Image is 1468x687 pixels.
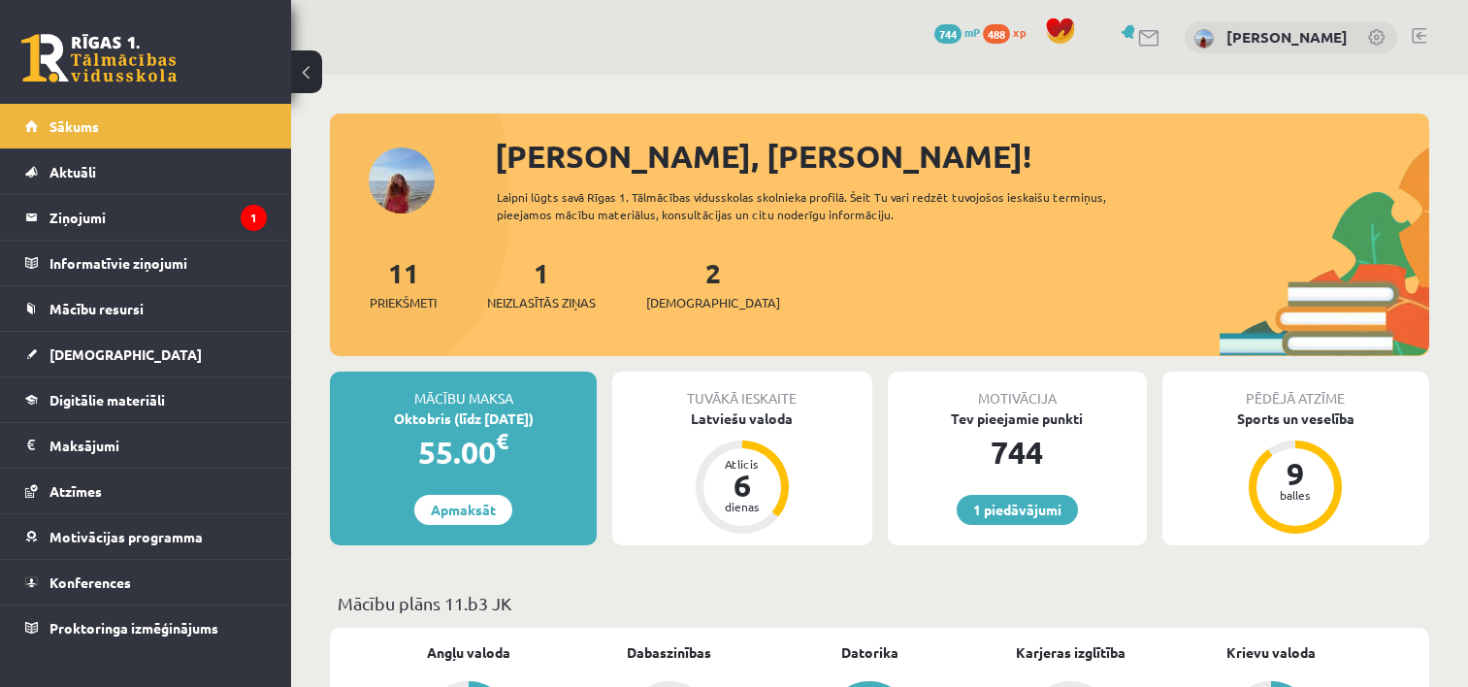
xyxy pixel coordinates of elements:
[1266,489,1324,501] div: balles
[495,133,1429,180] div: [PERSON_NAME], [PERSON_NAME]!
[1162,372,1429,409] div: Pēdējā atzīme
[25,377,267,422] a: Digitālie materiāli
[25,332,267,376] a: [DEMOGRAPHIC_DATA]
[370,255,437,312] a: 11Priekšmeti
[487,255,596,312] a: 1Neizlasītās ziņas
[957,495,1078,525] a: 1 piedāvājumi
[49,482,102,500] span: Atzīmes
[25,286,267,331] a: Mācību resursi
[49,423,267,468] legend: Maksājumi
[49,300,144,317] span: Mācību resursi
[1013,24,1026,40] span: xp
[1226,642,1316,663] a: Krievu valoda
[713,458,771,470] div: Atlicis
[49,528,203,545] span: Motivācijas programma
[983,24,1010,44] span: 488
[49,163,96,180] span: Aktuāli
[49,391,165,409] span: Digitālie materiāli
[1226,27,1348,47] a: [PERSON_NAME]
[241,205,267,231] i: 1
[983,24,1035,40] a: 488 xp
[370,293,437,312] span: Priekšmeti
[612,409,871,537] a: Latviešu valoda Atlicis 6 dienas
[496,427,508,455] span: €
[49,345,202,363] span: [DEMOGRAPHIC_DATA]
[25,469,267,513] a: Atzīmes
[338,590,1421,616] p: Mācību plāns 11.b3 JK
[713,501,771,512] div: dienas
[934,24,962,44] span: 744
[1162,409,1429,537] a: Sports un veselība 9 balles
[25,195,267,240] a: Ziņojumi1
[49,619,218,637] span: Proktoringa izmēģinājums
[49,241,267,285] legend: Informatīvie ziņojumi
[841,642,898,663] a: Datorika
[612,372,871,409] div: Tuvākā ieskaite
[21,34,177,82] a: Rīgas 1. Tālmācības vidusskola
[25,514,267,559] a: Motivācijas programma
[646,255,780,312] a: 2[DEMOGRAPHIC_DATA]
[612,409,871,429] div: Latviešu valoda
[330,429,597,475] div: 55.00
[713,470,771,501] div: 6
[25,423,267,468] a: Maksājumi
[888,372,1147,409] div: Motivācija
[934,24,980,40] a: 744 mP
[497,188,1157,223] div: Laipni lūgts savā Rīgas 1. Tālmācības vidusskolas skolnieka profilā. Šeit Tu vari redzēt tuvojošo...
[627,642,711,663] a: Dabaszinības
[888,429,1147,475] div: 744
[330,372,597,409] div: Mācību maksa
[25,560,267,605] a: Konferences
[25,104,267,148] a: Sākums
[427,642,510,663] a: Angļu valoda
[487,293,596,312] span: Neizlasītās ziņas
[49,195,267,240] legend: Ziņojumi
[1266,458,1324,489] div: 9
[1016,642,1125,663] a: Karjeras izglītība
[25,149,267,194] a: Aktuāli
[49,573,131,591] span: Konferences
[25,241,267,285] a: Informatīvie ziņojumi
[1162,409,1429,429] div: Sports un veselība
[330,409,597,429] div: Oktobris (līdz [DATE])
[414,495,512,525] a: Apmaksāt
[25,605,267,650] a: Proktoringa izmēģinājums
[49,117,99,135] span: Sākums
[1194,29,1214,49] img: Beatrise Staņa
[964,24,980,40] span: mP
[888,409,1147,429] div: Tev pieejamie punkti
[646,293,780,312] span: [DEMOGRAPHIC_DATA]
